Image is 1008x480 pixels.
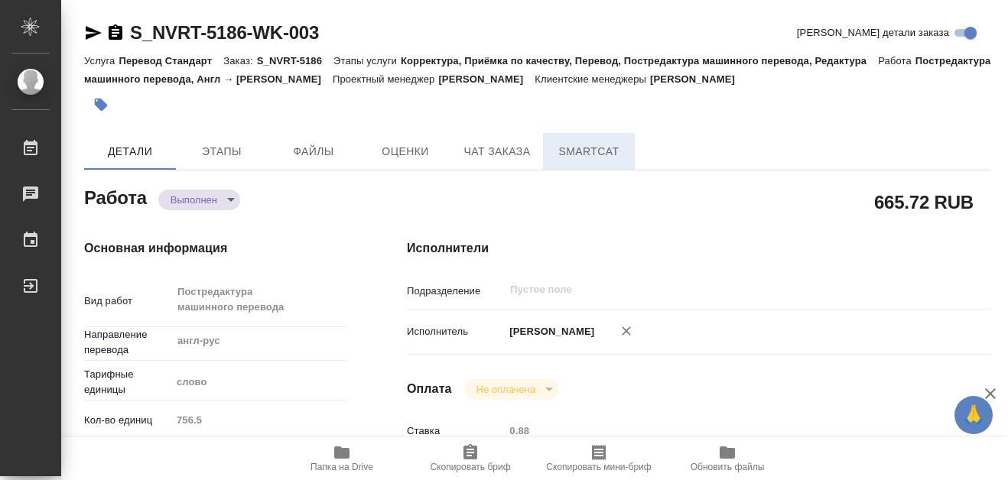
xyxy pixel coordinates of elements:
p: Тарифные единицы [84,367,171,397]
span: Детали [93,142,167,161]
button: Добавить тэг [84,88,118,122]
button: Не оплачена [472,383,540,396]
p: Направление перевода [84,327,171,358]
p: Вид работ [84,294,171,309]
span: [PERSON_NAME] детали заказа [797,25,949,41]
p: Этапы услуги [333,55,401,66]
button: Скопировать мини-бриф [535,437,663,480]
p: [PERSON_NAME] [650,73,746,85]
h4: Исполнители [407,239,991,258]
h2: 665.72 RUB [874,189,974,215]
h4: Основная информация [84,239,346,258]
span: Обновить файлы [691,462,765,472]
span: Скопировать бриф [430,462,510,472]
span: Оценки [369,142,442,161]
a: S_NVRT-5186-WK-003 [130,22,319,43]
span: Этапы [185,142,259,161]
button: Папка на Drive [278,437,406,480]
span: Скопировать мини-бриф [546,462,651,472]
p: Корректура, Приёмка по качеству, Перевод, Постредактура машинного перевода, Редактура [401,55,878,66]
p: [PERSON_NAME] [438,73,535,85]
p: Исполнитель [407,324,504,339]
p: Услуга [84,55,119,66]
button: Скопировать бриф [406,437,535,480]
span: 🙏 [961,399,987,431]
button: Удалить исполнителя [610,314,643,348]
h4: Оплата [407,380,452,398]
p: [PERSON_NAME] [504,324,594,339]
p: Кол-во единиц [84,413,171,428]
input: Пустое поле [171,409,346,431]
p: Клиентские менеджеры [535,73,650,85]
div: Выполнен [464,379,558,400]
div: Выполнен [158,190,240,210]
p: Работа [878,55,915,66]
button: Скопировать ссылку [106,24,125,42]
p: Ставка [407,423,504,439]
button: Скопировать ссылку для ЯМессенджера [84,24,102,42]
input: Пустое поле [504,420,942,442]
h2: Работа [84,183,147,210]
p: Подразделение [407,284,504,299]
button: Обновить файлы [663,437,792,480]
div: слово [171,369,346,395]
span: Файлы [277,142,350,161]
p: Проектный менеджер [333,73,438,85]
span: SmartCat [552,142,626,161]
p: S_NVRT-5186 [257,55,333,66]
p: Заказ: [223,55,256,66]
button: Выполнен [166,193,222,206]
span: Папка на Drive [311,462,373,472]
button: 🙏 [954,396,993,434]
span: Чат заказа [460,142,534,161]
p: Перевод Стандарт [119,55,223,66]
input: Пустое поле [509,281,906,299]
